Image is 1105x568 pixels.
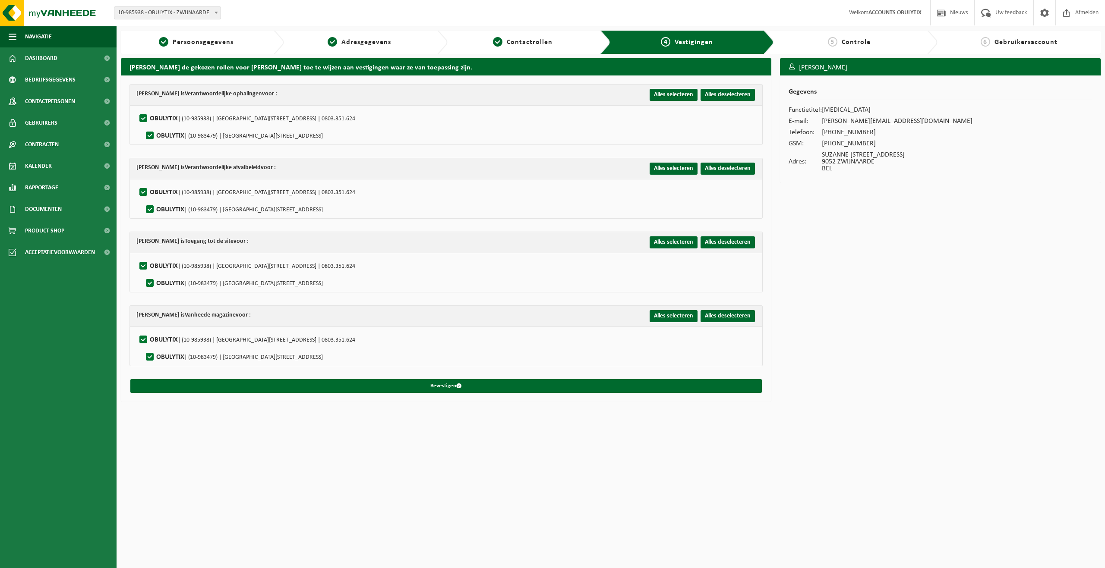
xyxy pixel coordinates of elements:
button: Alles selecteren [650,236,698,248]
span: Gebruikersaccount [994,39,1058,46]
td: [MEDICAL_DATA] [822,104,972,116]
span: Contactrollen [507,39,552,46]
a: 3Contactrollen [452,37,594,47]
a: 2Adresgegevens [288,37,430,47]
span: | (10-983479) | [GEOGRAPHIC_DATA][STREET_ADDRESS] [184,280,323,287]
span: | (10-985938) | [GEOGRAPHIC_DATA][STREET_ADDRESS] | 0803.351.624 [178,116,355,122]
label: OBULYTIX [138,260,355,273]
span: 2 [328,37,337,47]
span: Persoonsgegevens [173,39,234,46]
span: Controle [842,39,871,46]
span: Bedrijfsgegevens [25,69,76,91]
td: GSM: [789,138,822,149]
label: OBULYTIX [138,112,355,125]
td: [PERSON_NAME][EMAIL_ADDRESS][DOMAIN_NAME] [822,116,972,127]
span: Contracten [25,134,59,155]
span: Dashboard [25,47,57,69]
span: | (10-985938) | [GEOGRAPHIC_DATA][STREET_ADDRESS] | 0803.351.624 [178,337,355,343]
span: 4 [661,37,670,47]
span: Contactpersonen [25,91,75,112]
span: Gebruikers [25,112,57,134]
td: [PHONE_NUMBER] [822,138,972,149]
button: Alles deselecteren [701,163,755,175]
span: 10-985938 - OBULYTIX - ZWIJNAARDE [114,7,221,19]
strong: Verantwoordelijke afvalbeleid [185,164,261,171]
td: SUZANNE [STREET_ADDRESS] 9052 ZWIJNAARDE BEL [822,149,972,174]
button: Alles deselecteren [701,310,755,322]
span: 6 [981,37,990,47]
span: Acceptatievoorwaarden [25,242,95,263]
a: 1Persoonsgegevens [125,37,267,47]
span: 1 [159,37,168,47]
span: | (10-983479) | [GEOGRAPHIC_DATA][STREET_ADDRESS] [184,133,323,139]
label: OBULYTIX [144,277,323,290]
span: 3 [493,37,502,47]
button: Alles selecteren [650,163,698,175]
span: Kalender [25,155,52,177]
h2: [PERSON_NAME] de gekozen rollen voor [PERSON_NAME] toe te wijzen aan vestigingen waar ze van toep... [121,58,771,75]
button: Alles selecteren [650,310,698,322]
h2: Gegevens [789,88,1092,100]
button: Bevestigen [130,379,762,393]
div: [PERSON_NAME] is voor : [136,89,277,99]
span: Rapportage [25,177,58,198]
td: Functietitel: [789,104,822,116]
span: Product Shop [25,220,64,242]
button: Alles deselecteren [701,89,755,101]
span: | (10-985938) | [GEOGRAPHIC_DATA][STREET_ADDRESS] | 0803.351.624 [178,189,355,196]
label: OBULYTIX [138,186,355,199]
span: Documenten [25,198,62,220]
strong: Verantwoordelijke ophalingen [185,91,262,97]
strong: ACCOUNTS OBULYTIX [868,9,922,16]
div: [PERSON_NAME] is voor : [136,236,249,247]
strong: Vanheede magazine [185,312,236,318]
label: OBULYTIX [138,333,355,346]
button: Alles selecteren [650,89,698,101]
td: E-mail: [789,116,822,127]
div: [PERSON_NAME] is voor : [136,310,251,320]
label: OBULYTIX [144,129,323,142]
span: 5 [828,37,837,47]
span: 10-985938 - OBULYTIX - ZWIJNAARDE [114,6,221,19]
button: Alles deselecteren [701,236,755,248]
td: Adres: [789,149,822,174]
span: | (10-985938) | [GEOGRAPHIC_DATA][STREET_ADDRESS] | 0803.351.624 [178,263,355,270]
div: [PERSON_NAME] is voor : [136,163,276,173]
strong: Toegang tot de site [185,238,234,245]
td: Telefoon: [789,127,822,138]
span: Navigatie [25,26,52,47]
label: OBULYTIX [144,203,323,216]
span: | (10-983479) | [GEOGRAPHIC_DATA][STREET_ADDRESS] [184,354,323,361]
span: Adresgegevens [341,39,391,46]
h3: [PERSON_NAME] [780,58,1101,77]
label: OBULYTIX [144,351,323,364]
td: [PHONE_NUMBER] [822,127,972,138]
span: | (10-983479) | [GEOGRAPHIC_DATA][STREET_ADDRESS] [184,207,323,213]
span: Vestigingen [675,39,713,46]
